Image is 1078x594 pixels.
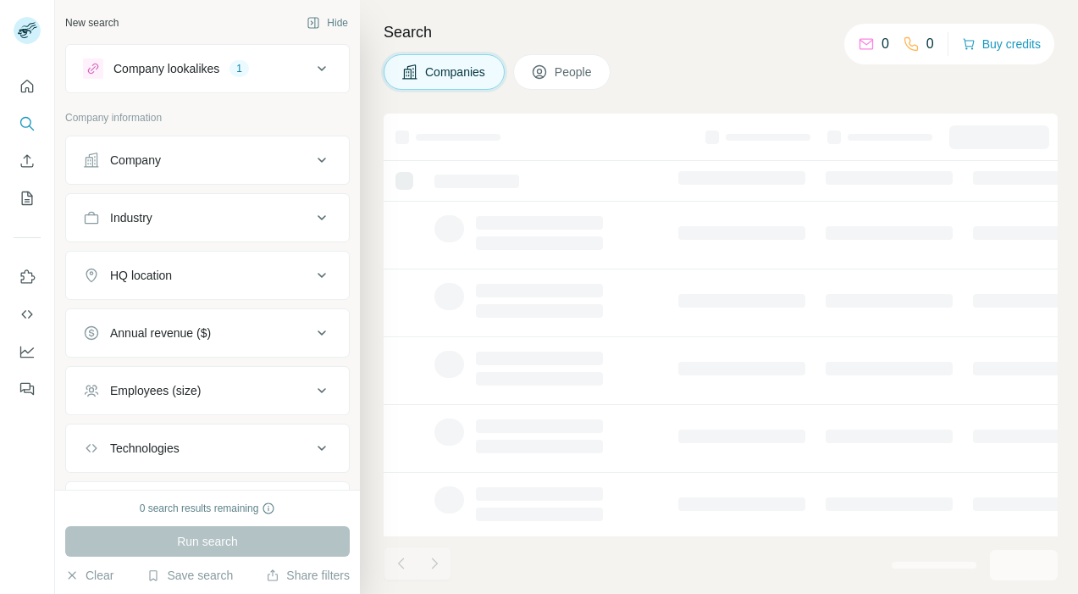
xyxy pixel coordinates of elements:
button: Use Surfe on LinkedIn [14,262,41,292]
button: Feedback [14,374,41,404]
p: 0 [882,34,889,54]
div: Company [110,152,161,169]
button: Use Surfe API [14,299,41,330]
button: Clear [65,567,113,584]
div: 0 search results remaining [140,501,276,516]
div: New search [65,15,119,31]
h4: Search [384,20,1058,44]
button: Annual revenue ($) [66,313,349,353]
span: People [555,64,594,80]
p: Company information [65,110,350,125]
button: Buy credits [962,32,1041,56]
p: 0 [926,34,934,54]
button: Dashboard [14,336,41,367]
button: My lists [14,183,41,214]
button: Technologies [66,428,349,469]
div: HQ location [110,267,172,284]
button: HQ location [66,255,349,296]
button: Company lookalikes1 [66,48,349,89]
button: Hide [295,10,360,36]
button: Share filters [266,567,350,584]
button: Save search [146,567,233,584]
span: Companies [425,64,487,80]
button: Industry [66,197,349,238]
div: Industry [110,209,152,226]
div: Annual revenue ($) [110,325,211,341]
div: 1 [229,61,249,76]
div: Technologies [110,440,180,457]
button: Enrich CSV [14,146,41,176]
div: Company lookalikes [113,60,219,77]
button: Keywords [66,486,349,526]
button: Search [14,108,41,139]
button: Quick start [14,71,41,102]
div: Employees (size) [110,382,201,399]
button: Company [66,140,349,180]
button: Employees (size) [66,370,349,411]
